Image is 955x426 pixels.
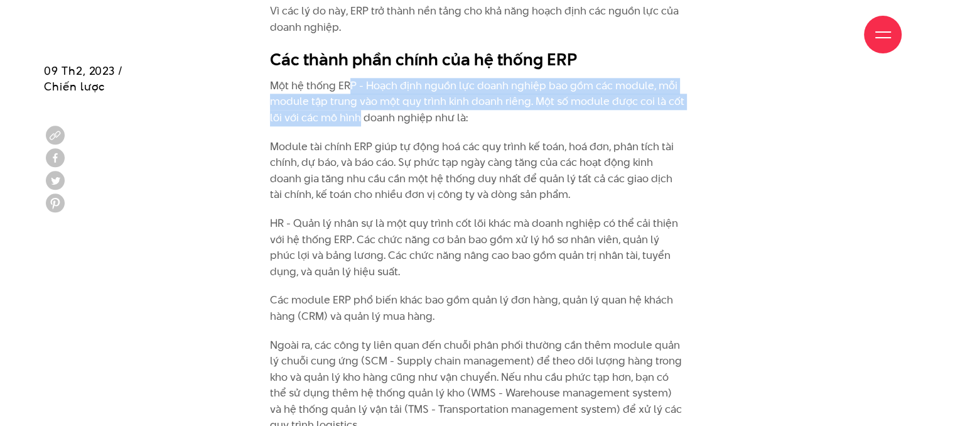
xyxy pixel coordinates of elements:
p: HR - Quản lý nhân sự là một quy trình cốt lõi khác mà doanh nghiệp có thể cải thiện với hệ thống ... [270,216,685,280]
p: Module tài chính ERP giúp tự động hoá các quy trình kế toán, hoá đơn, phân tích tài chính, dự báo... [270,139,685,203]
span: 09 Th2, 2023 / Chiến lược [44,63,123,94]
p: Một hệ thống ERP - Hoạch định nguồn lực doanh nghiệp bao gồm các module, mỗi module tập trung vào... [270,78,685,126]
p: Các module ERP phổ biến khác bao gồm quản lý đơn hàng, quản lý quan hệ khách hàng (CRM) và quản l... [270,292,685,324]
